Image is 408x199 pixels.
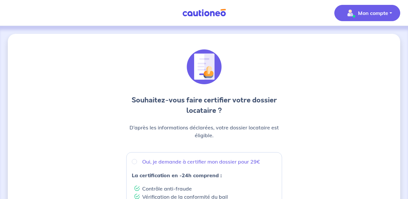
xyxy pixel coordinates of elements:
h3: Souhaitez-vous faire certifier votre dossier locataire ? [126,95,282,116]
img: illu_account_valid_menu.svg [345,8,355,18]
img: illu_document_valid.svg [187,49,222,85]
img: Cautioneo [180,9,229,17]
p: Mon compte [358,9,388,17]
li: Contrôle anti-fraude [134,184,277,192]
p: D’après les informations déclarées, votre dossier locataire est éligible. [126,124,282,139]
strong: La certification en -24h comprend : [132,172,222,179]
button: illu_account_valid_menu.svgMon compte [334,5,400,21]
p: Oui, je demande à certifier mon dossier pour 29€ [142,158,260,166]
